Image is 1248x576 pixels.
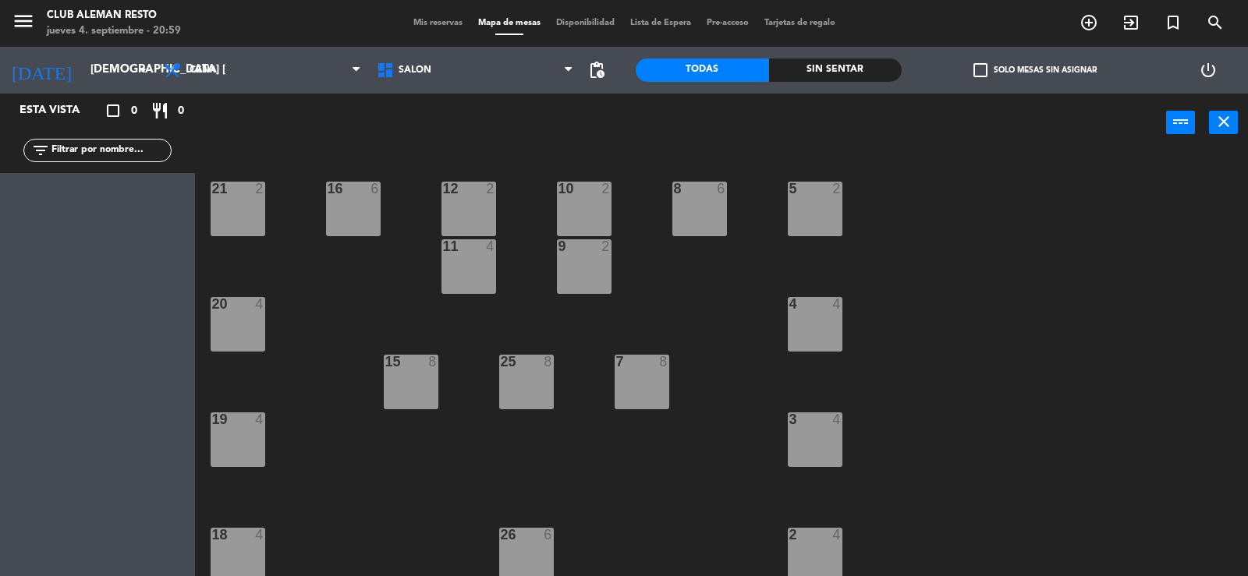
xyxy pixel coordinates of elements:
div: 8 [544,355,553,369]
i: menu [12,9,35,33]
div: Club aleman resto [47,8,181,23]
div: 3 [789,412,790,426]
div: 7 [616,355,617,369]
div: 2 [486,182,495,196]
span: Disponibilidad [548,19,622,27]
i: power_settings_new [1199,61,1218,80]
div: 9 [558,239,559,253]
i: restaurant [151,101,169,120]
div: 20 [212,297,213,311]
button: close [1209,111,1238,134]
div: 6 [370,182,380,196]
i: arrow_drop_down [133,61,152,80]
span: 0 [131,102,137,120]
i: add_circle_outline [1080,13,1098,32]
div: 19 [212,412,213,426]
div: Sin sentar [769,58,902,82]
button: menu [12,9,35,38]
div: 4 [832,297,842,311]
div: 6 [544,528,553,542]
div: 8 [428,355,438,369]
span: 0 [178,102,184,120]
i: search [1206,13,1225,32]
span: Lista de Espera [622,19,699,27]
div: Esta vista [8,101,112,120]
div: 4 [255,297,264,311]
i: crop_square [104,101,122,120]
span: Mapa de mesas [470,19,548,27]
div: 2 [255,182,264,196]
div: 4 [255,528,264,542]
button: power_input [1166,111,1195,134]
i: turned_in_not [1164,13,1182,32]
span: Tarjetas de regalo [757,19,843,27]
div: 4 [789,297,790,311]
div: Todas [636,58,769,82]
i: exit_to_app [1122,13,1140,32]
div: 21 [212,182,213,196]
div: 18 [212,528,213,542]
div: 5 [789,182,790,196]
div: 4 [832,412,842,426]
i: filter_list [31,141,50,160]
div: 2 [601,182,611,196]
div: 11 [443,239,444,253]
div: 2 [832,182,842,196]
i: close [1214,112,1233,131]
i: power_input [1172,112,1190,131]
div: 4 [486,239,495,253]
span: check_box_outline_blank [973,63,987,77]
span: SALON [399,65,431,76]
div: 15 [385,355,386,369]
div: 8 [659,355,668,369]
label: Solo mesas sin asignar [973,63,1097,77]
div: 4 [255,412,264,426]
div: 6 [717,182,726,196]
div: jueves 4. septiembre - 20:59 [47,23,181,39]
div: 12 [443,182,444,196]
div: 8 [674,182,675,196]
div: 2 [789,528,790,542]
span: pending_actions [587,61,606,80]
div: 2 [601,239,611,253]
input: Filtrar por nombre... [50,142,171,159]
span: Pre-acceso [699,19,757,27]
div: 10 [558,182,559,196]
span: Cena [190,65,217,76]
span: Mis reservas [406,19,470,27]
div: 4 [832,528,842,542]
